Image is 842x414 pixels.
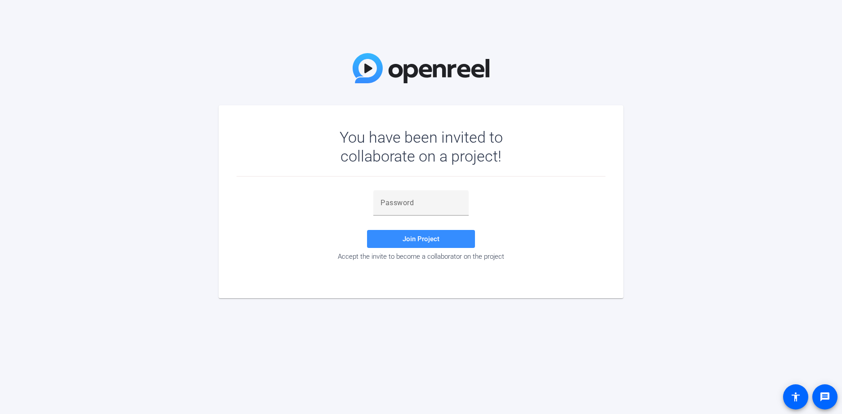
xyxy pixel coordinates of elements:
[403,235,439,243] span: Join Project
[367,230,475,248] button: Join Project
[353,53,489,83] img: OpenReel Logo
[820,391,830,402] mat-icon: message
[314,128,529,166] div: You have been invited to collaborate on a project!
[790,391,801,402] mat-icon: accessibility
[381,198,461,208] input: Password
[237,252,605,261] div: Accept the invite to become a collaborator on the project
